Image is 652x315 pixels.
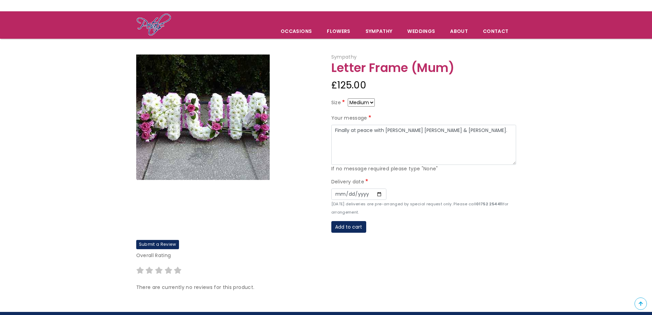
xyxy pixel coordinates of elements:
label: Your message [331,114,373,122]
p: Overall Rating [136,252,516,260]
span: Sympathy [331,53,357,60]
img: Letter Frame (Mum) [136,54,270,180]
a: About [443,24,475,38]
span: Occasions [273,24,319,38]
div: £125.00 [331,77,516,94]
div: If no message required please type "None" [331,165,516,173]
h1: Letter Frame (Mum) [331,61,516,75]
label: Submit a Review [136,240,179,249]
strong: 01752 254411 [476,201,503,207]
a: Flowers [320,24,357,38]
small: [DATE] deliveries are pre-arranged by special request only. Please call for arrangement. [331,201,509,215]
label: Size [331,99,346,107]
p: There are currently no reviews for this product. [136,283,516,292]
label: Delivery date [331,178,370,186]
a: Contact [476,24,515,38]
img: Home [136,13,171,37]
span: Weddings [400,24,442,38]
button: Add to cart [331,221,366,233]
a: Sympathy [358,24,400,38]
